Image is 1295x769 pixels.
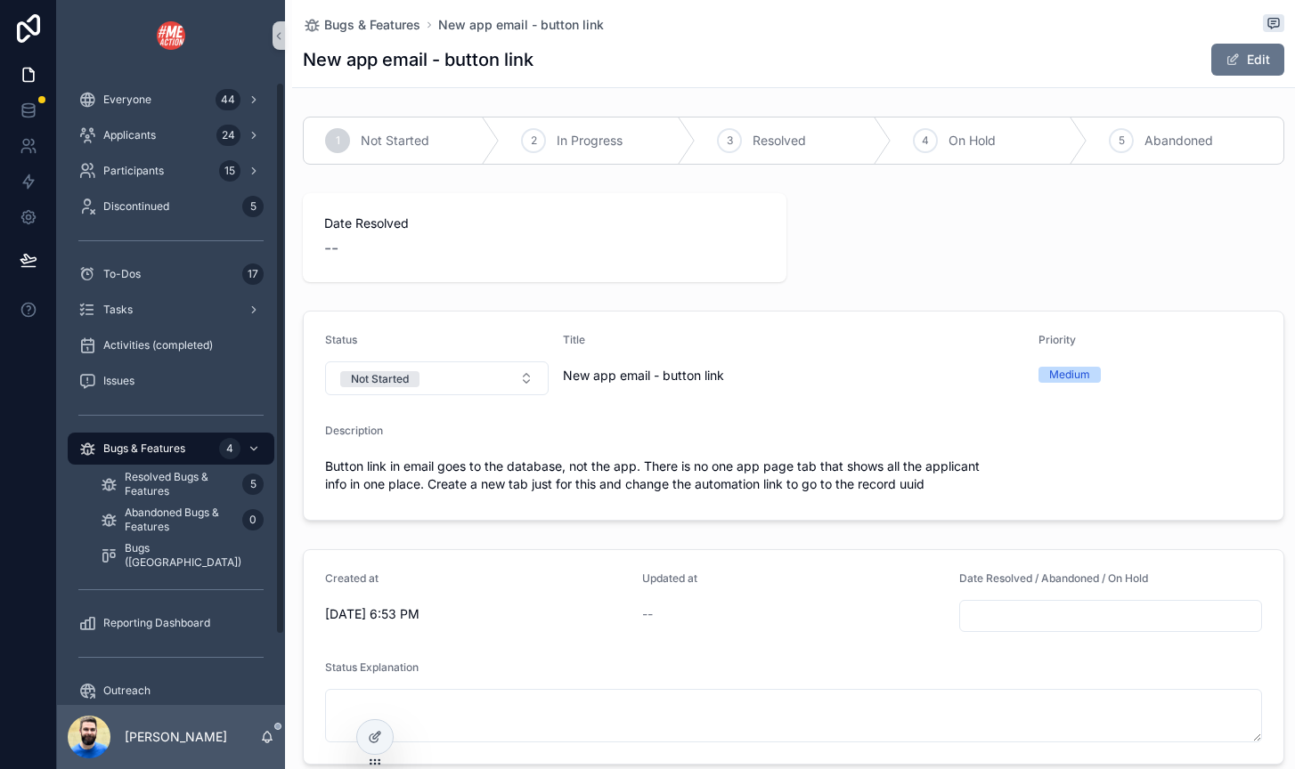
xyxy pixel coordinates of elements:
[324,215,765,232] span: Date Resolved
[68,190,274,223] a: Discontinued5
[103,374,134,388] span: Issues
[103,93,151,107] span: Everyone
[89,468,274,500] a: Resolved Bugs & Features5
[68,329,274,361] a: Activities (completed)
[103,684,151,698] span: Outreach
[642,571,697,585] span: Updated at
[325,424,383,437] span: Description
[103,303,133,317] span: Tasks
[1144,132,1213,150] span: Abandoned
[563,333,585,346] span: Title
[642,605,653,623] span: --
[325,660,419,674] span: Status Explanation
[68,433,274,465] a: Bugs & Features4
[89,504,274,536] a: Abandoned Bugs & Features0
[68,365,274,397] a: Issues
[563,367,1024,384] span: New app email - button link
[336,134,340,148] span: 1
[303,47,533,72] h1: New app email - button link
[103,199,169,214] span: Discontinued
[959,571,1148,585] span: Date Resolved / Abandoned / On Hold
[125,728,227,746] p: [PERSON_NAME]
[1211,44,1284,76] button: Edit
[325,571,379,585] span: Created at
[325,457,1262,493] span: Button link in email goes to the database, not the app. There is no one app page tab that shows a...
[125,506,235,534] span: Abandoned Bugs & Features
[753,132,806,150] span: Resolved
[125,541,257,570] span: Bugs ([GEOGRAPHIC_DATA])
[68,119,274,151] a: Applicants24
[949,132,996,150] span: On Hold
[242,509,264,530] div: 0
[325,605,628,623] span: [DATE] 6:53 PM
[216,89,240,110] div: 44
[68,258,274,290] a: To-Dos17
[68,155,274,187] a: Participants15
[1038,333,1076,346] span: Priority
[438,16,604,34] a: New app email - button link
[103,267,141,281] span: To-Dos
[219,438,240,459] div: 4
[89,539,274,571] a: Bugs ([GEOGRAPHIC_DATA])
[57,71,285,705] div: scrollable content
[68,675,274,707] a: Outreach
[68,84,274,116] a: Everyone44
[531,134,537,148] span: 2
[242,474,264,495] div: 5
[103,338,213,352] span: Activities (completed)
[103,441,185,456] span: Bugs & Features
[103,164,164,178] span: Participants
[157,21,185,50] img: App logo
[103,616,210,630] span: Reporting Dashboard
[325,333,357,346] span: Status
[219,160,240,182] div: 15
[1049,367,1090,383] div: Medium
[324,236,338,261] span: --
[727,134,733,148] span: 3
[216,125,240,146] div: 24
[557,132,623,150] span: In Progress
[324,16,420,34] span: Bugs & Features
[242,196,264,217] div: 5
[68,294,274,326] a: Tasks
[351,371,409,387] div: Not Started
[68,607,274,639] a: Reporting Dashboard
[325,361,549,395] button: Select Button
[242,263,264,285] div: 17
[361,132,429,150] span: Not Started
[125,470,235,498] span: Resolved Bugs & Features
[922,134,929,148] span: 4
[1119,134,1125,148] span: 5
[103,128,156,142] span: Applicants
[303,16,420,34] a: Bugs & Features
